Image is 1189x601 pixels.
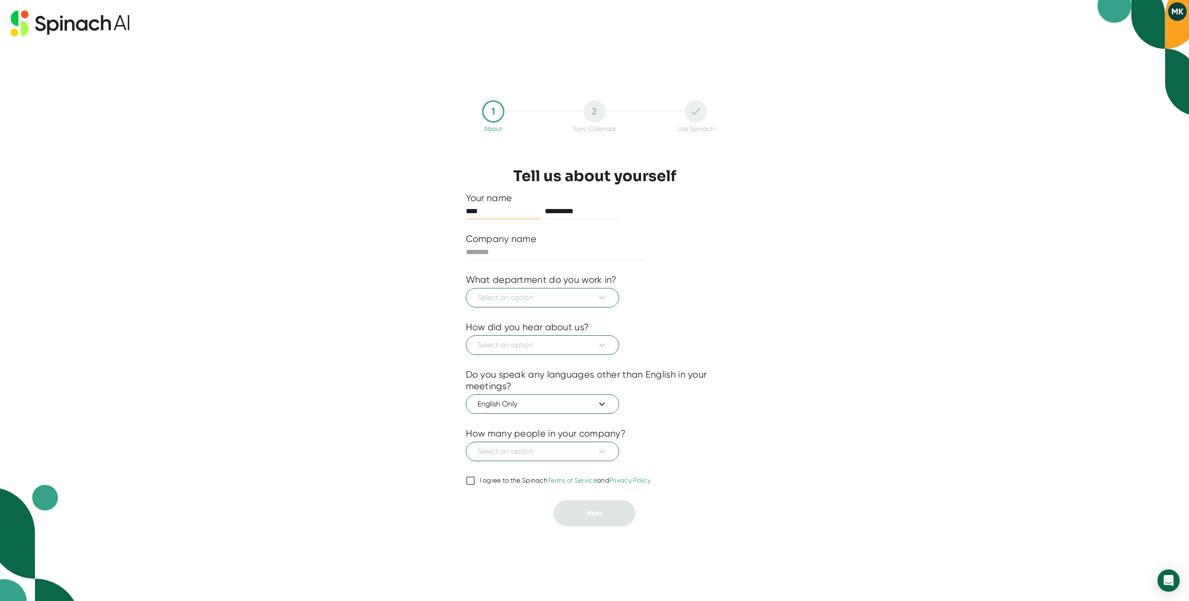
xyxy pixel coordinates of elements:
div: I agree to the Spinach and [480,477,651,485]
div: Open Intercom Messenger [1157,569,1180,592]
div: Sync Calendar [573,125,616,132]
div: Company name [466,233,537,245]
div: How many people in your company? [466,428,626,439]
button: Select an option [466,442,619,461]
div: Use Spinach [678,125,714,132]
span: Select an option [477,446,608,457]
span: Select an option [477,292,608,303]
div: Your name [466,192,724,204]
button: Select an option [466,288,619,307]
div: 2 [583,100,606,123]
span: English Only [477,398,608,410]
a: Terms of Service [548,477,597,484]
h3: Tell us about yourself [513,167,676,185]
div: 1 [482,100,504,123]
button: Next [554,500,635,526]
a: Privacy Policy [609,477,651,484]
button: English Only [466,394,619,414]
span: Select an option [477,340,608,351]
span: Next [587,509,602,517]
button: MK [1168,2,1187,21]
button: Select an option [466,335,619,355]
div: What department do you work in? [466,274,617,286]
div: Do you speak any languages other than English in your meetings? [466,369,724,392]
div: About [484,125,502,132]
div: How did you hear about us? [466,321,589,333]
